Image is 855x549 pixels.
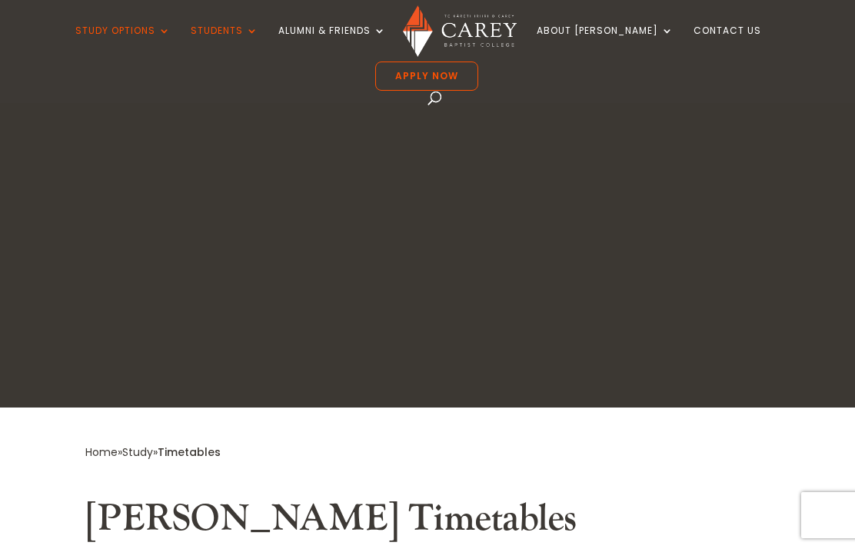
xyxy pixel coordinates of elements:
a: Study Options [75,25,171,62]
a: Students [191,25,258,62]
a: About [PERSON_NAME] [537,25,674,62]
span: » » [85,444,221,460]
a: Alumni & Friends [278,25,386,62]
h2: [PERSON_NAME] Timetables [85,497,770,549]
span: Timetables [158,444,221,460]
a: Study [122,444,153,460]
img: Carey Baptist College [403,5,516,57]
a: Home [85,444,118,460]
a: Apply Now [375,62,478,91]
a: Contact Us [694,25,761,62]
